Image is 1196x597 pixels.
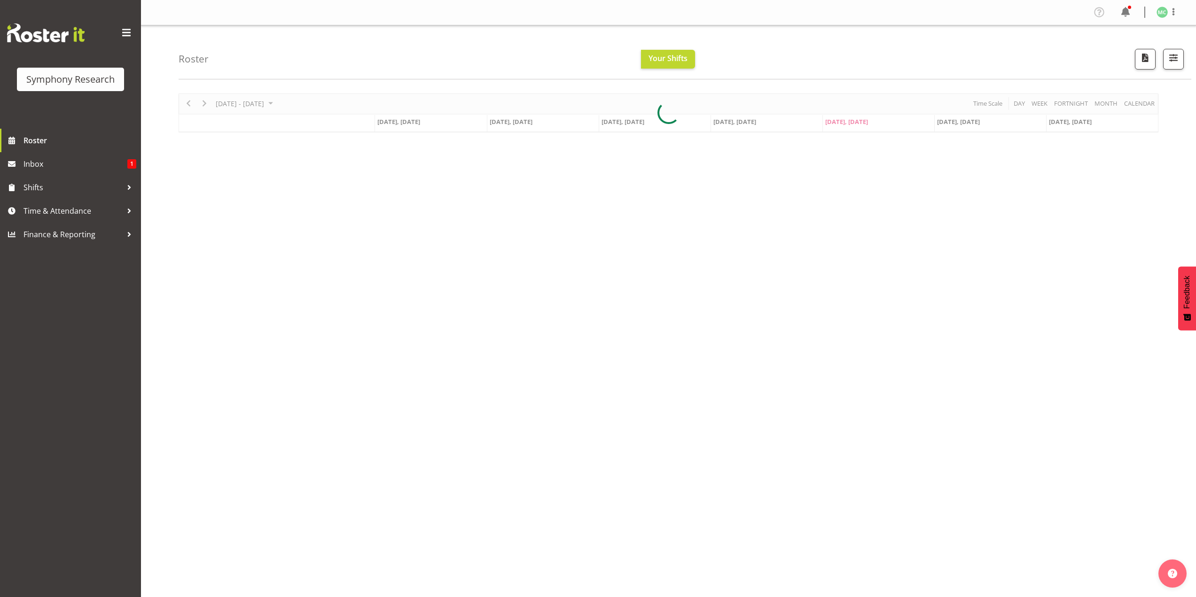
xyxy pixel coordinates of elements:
[23,204,122,218] span: Time & Attendance
[1157,7,1168,18] img: matthew-coleman1906.jpg
[1168,569,1177,578] img: help-xxl-2.png
[23,157,127,171] span: Inbox
[127,159,136,169] span: 1
[23,180,122,194] span: Shifts
[179,54,209,64] h4: Roster
[23,133,136,147] span: Roster
[1178,266,1196,330] button: Feedback - Show survey
[23,227,122,241] span: Finance & Reporting
[7,23,85,42] img: Rosterit website logo
[649,53,688,63] span: Your Shifts
[641,50,695,69] button: Your Shifts
[1163,49,1184,70] button: Filter Shifts
[1183,276,1191,309] span: Feedback
[1135,49,1156,70] button: Download a PDF of the roster according to the set date range.
[26,72,115,86] div: Symphony Research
